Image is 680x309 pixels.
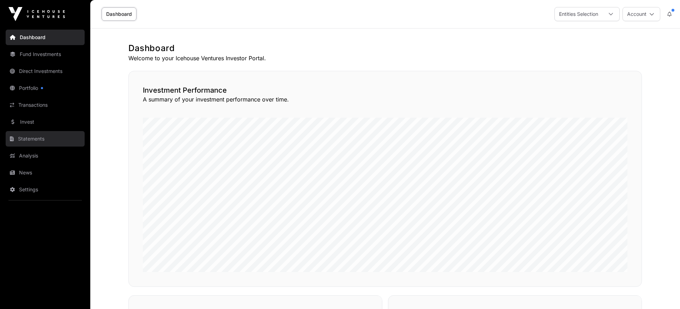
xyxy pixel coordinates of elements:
[6,165,85,180] a: News
[143,85,627,95] h2: Investment Performance
[6,114,85,130] a: Invest
[102,7,136,21] a: Dashboard
[6,47,85,62] a: Fund Investments
[6,63,85,79] a: Direct Investments
[623,7,660,21] button: Account
[6,148,85,163] a: Analysis
[645,275,680,309] iframe: Chat Widget
[143,95,627,104] p: A summary of your investment performance over time.
[8,7,65,21] img: Icehouse Ventures Logo
[6,80,85,96] a: Portfolio
[6,131,85,147] a: Statements
[555,7,602,21] div: Entities Selection
[128,54,642,62] p: Welcome to your Icehouse Ventures Investor Portal.
[6,30,85,45] a: Dashboard
[6,97,85,113] a: Transactions
[128,43,642,54] h1: Dashboard
[6,182,85,197] a: Settings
